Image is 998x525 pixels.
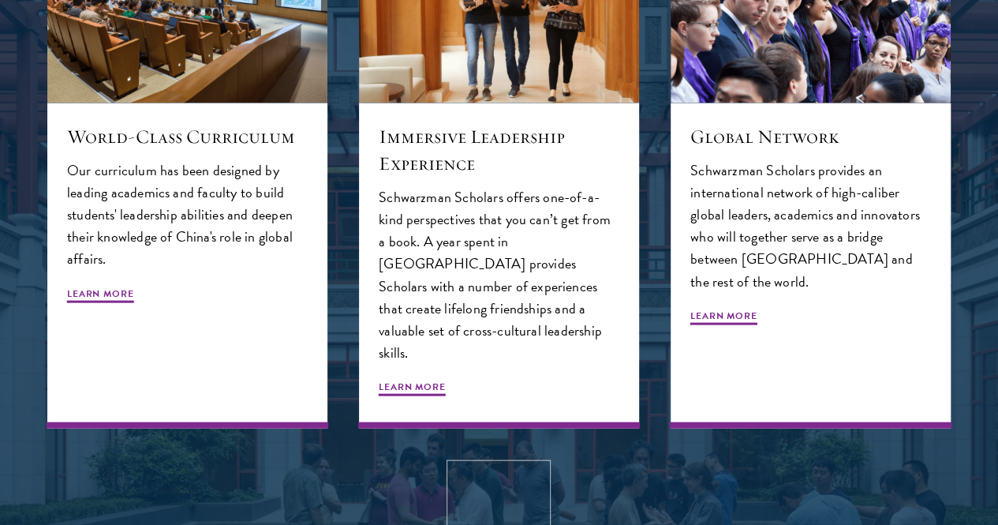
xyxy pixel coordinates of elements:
[379,186,619,364] p: Schwarzman Scholars offers one-of-a-kind perspectives that you can’t get from a book. A year spen...
[67,159,308,270] p: Our curriculum has been designed by leading academics and faculty to build students' leadership a...
[67,123,308,150] h5: World-Class Curriculum
[67,287,134,306] span: Learn More
[690,123,931,150] h5: Global Network
[379,123,619,177] h5: Immersive Leadership Experience
[690,309,757,328] span: Learn More
[690,159,931,292] p: Schwarzman Scholars provides an international network of high-caliber global leaders, academics a...
[379,380,446,399] span: Learn More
